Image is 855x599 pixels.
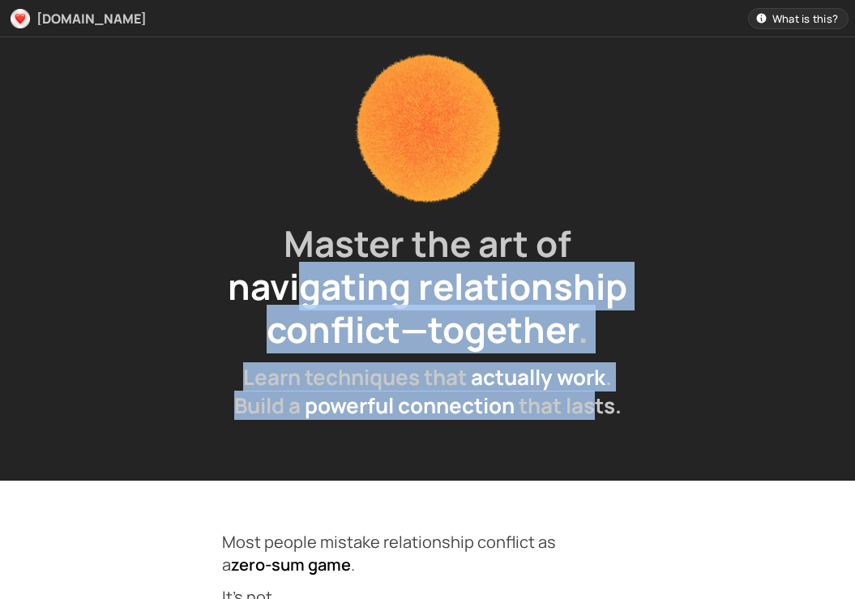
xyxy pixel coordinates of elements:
[222,363,634,420] h1: Learn techniques that . Build a that lasts.
[231,554,351,575] span: zero-sum game
[305,391,515,420] span: powerful connection
[11,9,30,28] img: logo-circle-Chuufevo.png
[471,362,605,391] span: actually work
[222,531,634,576] p: Most people mistake relationship conflict as a .
[6,6,156,31] a: [DOMAIN_NAME]
[222,222,634,350] h1: Master the art of .
[36,12,147,25] span: [DOMAIN_NAME]
[772,9,838,28] span: What is this?
[228,262,627,353] span: navigating relationship conflict—together
[346,47,508,209] img: amber-D7yJRKut.png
